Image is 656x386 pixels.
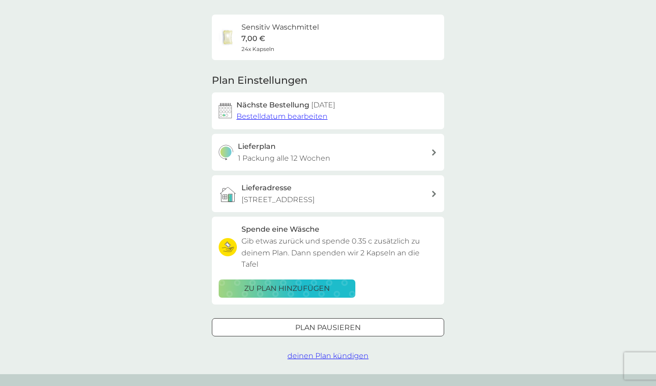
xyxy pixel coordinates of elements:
[241,45,274,53] span: 24x Kapseln
[236,111,328,122] button: Bestelldatum bearbeiten
[212,318,444,336] button: Plan pausieren
[241,235,437,270] p: Gib etwas zurück und spende 0.35 c zusätzlich zu deinem Plan. Dann spenden wir 2 Kapseln an die T...
[287,350,369,362] button: deinen Plan kündigen
[212,74,307,88] h2: Plan Einstellungen
[241,223,319,235] h3: Spende eine Wäsche
[236,99,335,111] h2: Nächste Bestellung
[295,322,361,334] p: Plan pausieren
[212,175,444,212] a: Lieferadresse[STREET_ADDRESS]
[236,112,328,121] span: Bestelldatum bearbeiten
[241,194,315,206] p: [STREET_ADDRESS]
[241,33,265,45] p: 7,00 €
[241,182,292,194] h3: Lieferadresse
[241,21,319,33] h6: Sensitiv Waschmittel
[219,28,237,46] img: Sensitiv Waschmittel
[238,152,330,164] p: 1 Packung alle 12 Wochen
[311,101,335,109] span: [DATE]
[287,351,369,360] span: deinen Plan kündigen
[219,279,355,298] button: zu Plan hinzufügen
[238,141,276,152] h3: Lieferplan
[212,134,444,171] button: Lieferplan1 Packung alle 12 Wochen
[244,283,330,295] p: zu Plan hinzufügen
